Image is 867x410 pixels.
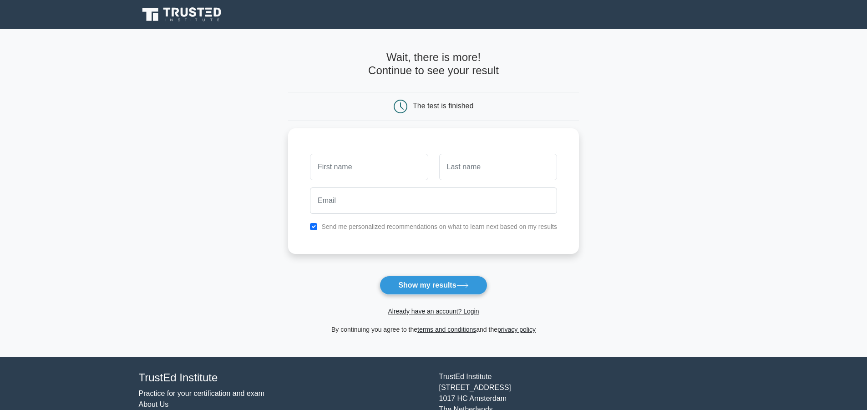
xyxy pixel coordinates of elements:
[139,371,428,385] h4: TrustEd Institute
[417,326,476,333] a: terms and conditions
[439,154,557,180] input: Last name
[388,308,479,315] a: Already have an account? Login
[310,154,428,180] input: First name
[139,390,265,397] a: Practice for your certification and exam
[310,187,557,214] input: Email
[139,400,169,408] a: About Us
[321,223,557,230] label: Send me personalized recommendations on what to learn next based on my results
[283,324,584,335] div: By continuing you agree to the and the
[380,276,487,295] button: Show my results
[497,326,536,333] a: privacy policy
[288,51,579,77] h4: Wait, there is more! Continue to see your result
[413,102,473,110] div: The test is finished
